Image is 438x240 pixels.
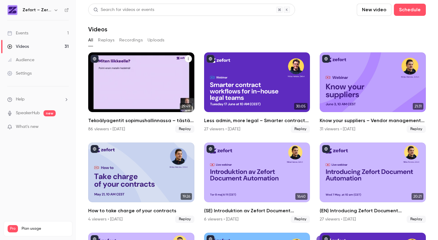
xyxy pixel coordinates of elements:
button: published [322,145,330,153]
h6: Zefort – Zero-Effort Contract Management [23,7,51,13]
span: 29:49 [180,103,192,110]
a: 30:05Less admin, more legal – Smarter contract workflows for in-house teams27 viewers • [DATE]Replay [204,52,310,133]
button: All [88,35,93,45]
div: Events [7,30,28,36]
a: 21:31Know your suppliers – Vendor management, audits and NIS2 compliance31 viewers • [DATE]Replay [320,52,426,133]
button: Recordings [119,35,143,45]
button: published [207,55,214,63]
span: Replay [407,125,426,133]
div: 27 viewers • [DATE] [320,216,356,222]
a: 20:21(EN) Introducing Zefort Document Automation27 viewers • [DATE]Replay [320,143,426,223]
div: 86 viewers • [DATE] [88,126,125,132]
div: Settings [7,70,32,76]
li: Less admin, more legal – Smarter contract workflows for in-house teams [204,52,310,133]
h2: How to take charge of your contracts [88,207,194,214]
button: published [91,145,99,153]
div: 31 viewers • [DATE] [320,126,355,132]
span: Replay [175,125,194,133]
button: published [207,145,214,153]
span: 21:31 [413,103,423,110]
a: 16:40(SE) Introduktion av Zefort Document Automation6 viewers • [DATE]Replay [204,143,310,223]
span: 19:26 [181,193,192,200]
button: Uploads [148,35,165,45]
section: Videos [88,4,426,236]
img: Zefort – Zero-Effort Contract Management [8,5,17,15]
a: SpeakerHub [16,110,40,116]
h1: Videos [88,26,107,33]
span: What's new [16,124,39,130]
li: Tekoälyagentit sopimushallinnassa – tästä kaikki puhuvat juuri nyt [88,52,194,133]
span: Plan usage [22,226,68,231]
span: Replay [407,216,426,223]
span: 16:40 [295,193,308,200]
li: Know your suppliers – Vendor management, audits and NIS2 compliance [320,52,426,133]
h2: Tekoälyagentit sopimushallinnassa – tästä kaikki puhuvat juuri nyt [88,117,194,124]
span: new [43,110,56,116]
div: 6 viewers • [DATE] [204,216,238,222]
span: Replay [291,125,310,133]
h2: Know your suppliers – Vendor management, audits and NIS2 compliance [320,117,426,124]
h2: Less admin, more legal – Smarter contract workflows for in-house teams [204,117,310,124]
div: 27 viewers • [DATE] [204,126,240,132]
h2: (SE) Introduktion av Zefort Document Automation [204,207,310,214]
a: 19:26How to take charge of your contracts4 viewers • [DATE]Replay [88,143,194,223]
div: Videos [7,44,29,50]
span: Pro [8,225,18,232]
button: Replays [98,35,114,45]
span: Replay [175,216,194,223]
button: published [322,55,330,63]
h2: (EN) Introducing Zefort Document Automation [320,207,426,214]
span: 30:05 [294,103,308,110]
span: Help [16,96,25,103]
li: How to take charge of your contracts [88,143,194,223]
button: Schedule [394,4,426,16]
li: (SE) Introduktion av Zefort Document Automation [204,143,310,223]
button: published [91,55,99,63]
button: New video [357,4,391,16]
span: 20:21 [412,193,423,200]
li: (EN) Introducing Zefort Document Automation [320,143,426,223]
li: help-dropdown-opener [7,96,69,103]
iframe: Noticeable Trigger [61,124,69,130]
div: Audience [7,57,34,63]
div: Search for videos or events [93,7,154,13]
span: Replay [291,216,310,223]
a: 29:49Tekoälyagentit sopimushallinnassa – tästä kaikki puhuvat juuri nyt86 viewers • [DATE]Replay [88,52,194,133]
div: 4 viewers • [DATE] [88,216,123,222]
